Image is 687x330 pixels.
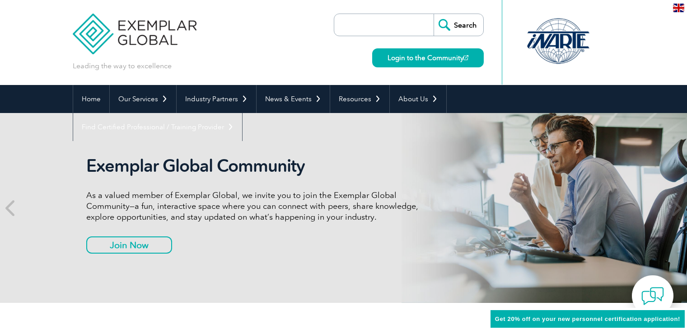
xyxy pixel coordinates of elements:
[390,85,446,113] a: About Us
[73,113,242,141] a: Find Certified Professional / Training Provider
[110,85,176,113] a: Our Services
[86,236,172,254] a: Join Now
[330,85,389,113] a: Resources
[257,85,330,113] a: News & Events
[495,316,680,322] span: Get 20% off on your new personnel certification application!
[372,48,484,67] a: Login to the Community
[86,156,425,176] h2: Exemplar Global Community
[73,85,109,113] a: Home
[86,190,425,222] p: As a valued member of Exemplar Global, we invite you to join the Exemplar Global Community—a fun,...
[177,85,256,113] a: Industry Partners
[641,285,664,307] img: contact-chat.png
[463,55,468,60] img: open_square.png
[673,4,684,12] img: en
[73,61,172,71] p: Leading the way to excellence
[434,14,483,36] input: Search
